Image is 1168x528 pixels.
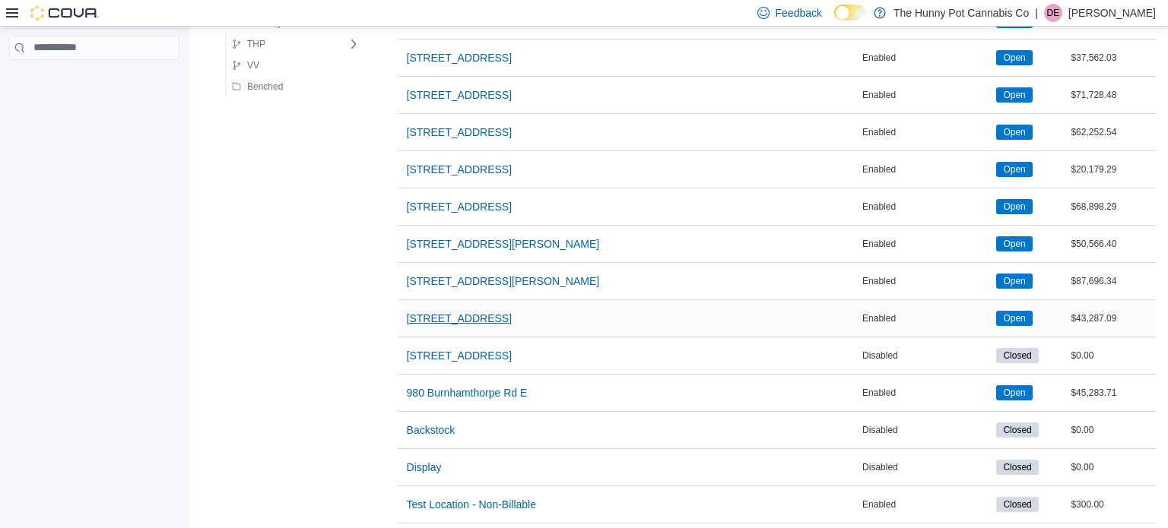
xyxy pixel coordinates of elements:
p: | [1035,4,1038,22]
span: Open [996,162,1032,177]
span: [STREET_ADDRESS] [407,199,512,214]
span: Open [996,311,1032,326]
button: [STREET_ADDRESS] [401,340,518,371]
div: $71,728.48 [1068,86,1156,104]
span: [STREET_ADDRESS] [407,311,512,326]
span: Closed [1003,460,1031,474]
div: Enabled [859,198,993,216]
input: Dark Mode [834,5,866,21]
span: Open [1003,88,1025,102]
span: Open [1003,237,1025,251]
button: [STREET_ADDRESS] [401,80,518,110]
span: Open [996,125,1032,140]
div: $300.00 [1068,495,1156,514]
div: $20,179.29 [1068,160,1156,179]
div: $0.00 [1068,421,1156,439]
span: [STREET_ADDRESS] [407,87,512,103]
div: $43,287.09 [1068,309,1156,327]
div: Enabled [859,160,993,179]
div: $0.00 [1068,458,1156,476]
span: 980 Burnhamthorpe Rd E [407,385,528,400]
div: $62,252.54 [1068,123,1156,141]
span: Open [1003,200,1025,213]
div: Enabled [859,86,993,104]
span: Feedback [776,5,822,21]
button: [STREET_ADDRESS][PERSON_NAME] [401,229,606,259]
button: Benched [226,77,289,96]
button: Test Location - Non-Billable [401,489,542,520]
span: VV [247,59,259,71]
div: Enabled [859,49,993,67]
span: Closed [1003,349,1031,362]
span: Closed [996,422,1038,438]
div: Disabled [859,458,993,476]
span: [STREET_ADDRESS] [407,348,512,363]
div: $45,283.71 [1068,384,1156,402]
span: Closed [996,497,1038,512]
div: $68,898.29 [1068,198,1156,216]
span: Benched [247,81,283,93]
button: [STREET_ADDRESS] [401,117,518,147]
span: Open [996,385,1032,400]
span: Open [1003,311,1025,325]
span: Test Location - Non-Billable [407,497,536,512]
span: DE [1047,4,1060,22]
span: Open [1003,51,1025,65]
div: $0.00 [1068,346,1156,365]
span: Open [1003,274,1025,288]
div: Enabled [859,495,993,514]
span: Backstock [407,422,455,438]
span: Closed [1003,423,1031,437]
div: $50,566.40 [1068,235,1156,253]
span: Open [1003,163,1025,176]
div: $87,696.34 [1068,272,1156,290]
div: Disabled [859,346,993,365]
span: Open [996,87,1032,103]
span: Closed [1003,498,1031,511]
button: [STREET_ADDRESS] [401,303,518,334]
span: Open [996,236,1032,251]
div: Enabled [859,309,993,327]
div: Enabled [859,123,993,141]
span: [STREET_ADDRESS] [407,125,512,140]
div: Enabled [859,384,993,402]
div: $37,562.03 [1068,49,1156,67]
img: Cova [30,5,99,21]
button: 980 Burnhamthorpe Rd E [401,378,534,408]
button: Display [401,452,448,482]
p: The Hunny Pot Cannabis Co [893,4,1029,22]
div: Disabled [859,421,993,439]
span: [STREET_ADDRESS] [407,162,512,177]
button: [STREET_ADDRESS] [401,191,518,222]
span: Open [996,273,1032,289]
div: Darrel Engleby [1044,4,1062,22]
span: [STREET_ADDRESS][PERSON_NAME] [407,273,600,289]
button: Backstock [401,415,462,445]
button: THP [226,35,271,53]
span: [STREET_ADDRESS][PERSON_NAME] [407,236,600,251]
span: Open [1003,386,1025,400]
span: Closed [996,460,1038,475]
nav: Complex example [9,63,179,100]
button: [STREET_ADDRESS][PERSON_NAME] [401,266,606,296]
button: VV [226,56,265,74]
button: [STREET_ADDRESS] [401,43,518,73]
span: THP [247,38,265,50]
div: Enabled [859,235,993,253]
button: [STREET_ADDRESS] [401,154,518,185]
span: Open [996,199,1032,214]
p: [PERSON_NAME] [1068,4,1156,22]
span: Open [1003,125,1025,139]
span: Closed [996,348,1038,363]
div: Enabled [859,272,993,290]
span: Open [996,50,1032,65]
span: Display [407,460,442,475]
span: [STREET_ADDRESS] [407,50,512,65]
